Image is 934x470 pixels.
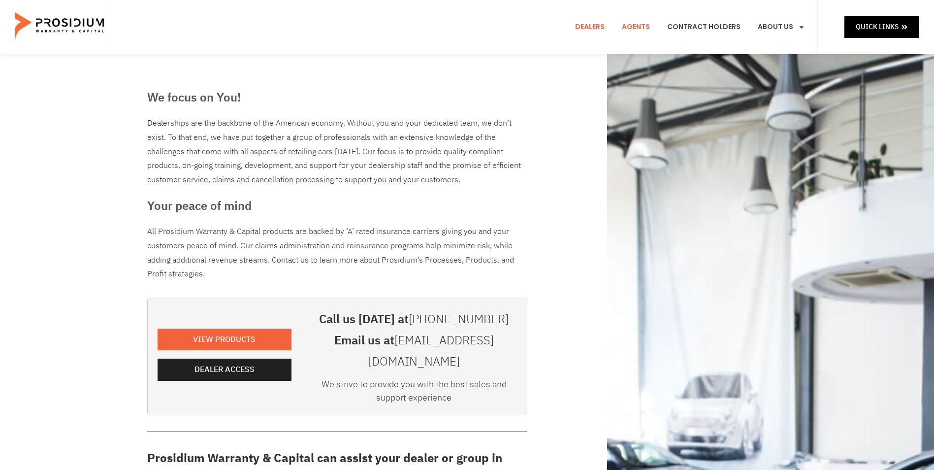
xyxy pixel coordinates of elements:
h3: Call us [DATE] at [311,309,517,330]
a: Dealer Access [158,359,291,381]
span: Dealer Access [194,363,255,377]
h3: We focus on You! [147,89,527,106]
h3: Your peace of mind [147,197,527,215]
h3: Email us at [311,330,517,372]
div: We strive to provide you with the best sales and support experience [311,377,517,409]
div: Dealerships are the backbone of the American economy. Without you and your dedicated team, we don... [147,116,527,187]
span: View Products [193,333,256,347]
span: Last Name [190,1,221,8]
a: View Products [158,329,291,351]
a: Agents [614,9,657,45]
nav: Menu [568,9,812,45]
a: About Us [750,9,812,45]
a: Dealers [568,9,612,45]
p: All Prosidium Warranty & Capital products are backed by ‘A’ rated insurance carriers giving you a... [147,225,527,281]
a: Quick Links [844,16,919,37]
a: [EMAIL_ADDRESS][DOMAIN_NAME] [368,332,494,370]
span: Quick Links [856,21,899,33]
a: Contract Holders [660,9,748,45]
a: [PHONE_NUMBER] [409,310,509,328]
